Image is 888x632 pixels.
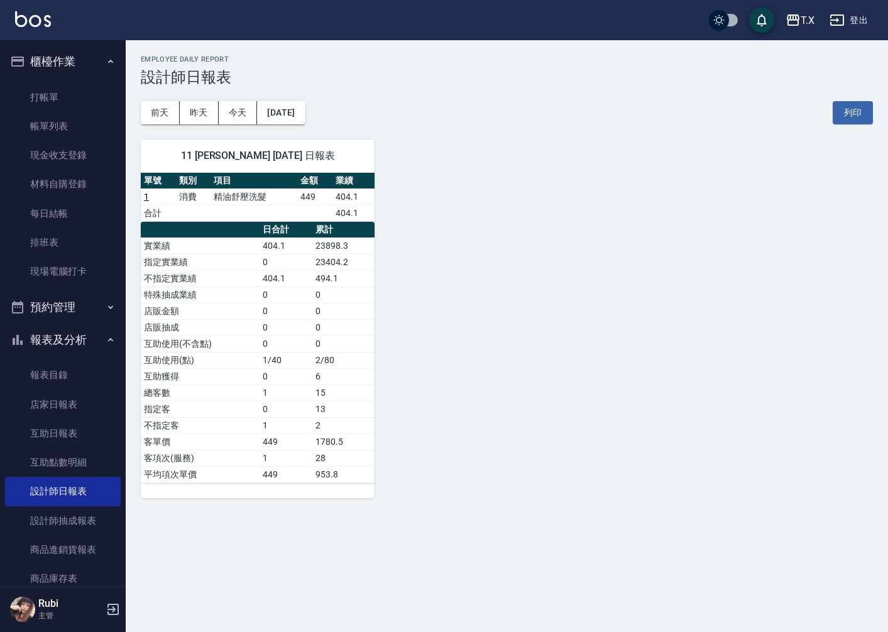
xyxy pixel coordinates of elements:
[260,335,312,352] td: 0
[5,390,121,419] a: 店家日報表
[833,101,873,124] button: 列印
[257,101,305,124] button: [DATE]
[260,319,312,335] td: 0
[141,466,260,482] td: 平均項次單價
[38,597,102,610] h5: Rubi
[312,384,375,401] td: 15
[141,101,180,124] button: 前天
[312,270,375,286] td: 494.1
[260,254,312,270] td: 0
[801,13,814,28] div: T.X
[141,205,176,221] td: 合計
[141,450,260,466] td: 客項次(服務)
[141,286,260,303] td: 特殊抽成業績
[260,401,312,417] td: 0
[176,188,211,205] td: 消費
[312,237,375,254] td: 23898.3
[260,417,312,433] td: 1
[176,173,211,189] th: 類別
[5,535,121,564] a: 商品進銷貨報表
[5,170,121,199] a: 材料自購登錄
[781,8,819,33] button: T.X
[332,188,375,205] td: 404.1
[260,450,312,466] td: 1
[5,257,121,286] a: 現場電腦打卡
[332,205,375,221] td: 404.1
[219,101,258,124] button: 今天
[141,173,375,222] table: a dense table
[260,433,312,450] td: 449
[5,506,121,535] a: 設計師抽成報表
[5,324,121,356] button: 報表及分析
[5,112,121,141] a: 帳單列表
[141,237,260,254] td: 實業績
[5,564,121,593] a: 商品庫存表
[312,286,375,303] td: 0
[260,222,312,238] th: 日合計
[141,173,176,189] th: 單號
[141,222,375,483] table: a dense table
[141,303,260,319] td: 店販金額
[5,291,121,324] button: 預約管理
[312,352,375,368] td: 2/80
[260,286,312,303] td: 0
[5,419,121,448] a: 互助日報表
[211,173,297,189] th: 項目
[141,319,260,335] td: 店販抽成
[312,466,375,482] td: 953.8
[312,417,375,433] td: 2
[141,401,260,417] td: 指定客
[5,45,121,78] button: 櫃檯作業
[312,368,375,384] td: 6
[156,150,359,162] span: 11 [PERSON_NAME] [DATE] 日報表
[141,433,260,450] td: 客單價
[260,352,312,368] td: 1/40
[211,188,297,205] td: 精油舒壓洗髮
[5,199,121,228] a: 每日結帳
[312,254,375,270] td: 23404.2
[141,368,260,384] td: 互助獲得
[15,11,51,27] img: Logo
[141,55,873,63] h2: Employee Daily Report
[312,222,375,238] th: 累計
[260,466,312,482] td: 449
[312,303,375,319] td: 0
[260,237,312,254] td: 404.1
[141,68,873,86] h3: 設計師日報表
[312,401,375,417] td: 13
[5,228,121,257] a: 排班表
[5,83,121,112] a: 打帳單
[141,384,260,401] td: 總客數
[297,188,332,205] td: 449
[332,173,375,189] th: 業績
[141,270,260,286] td: 不指定實業績
[260,303,312,319] td: 0
[749,8,774,33] button: save
[180,101,219,124] button: 昨天
[825,9,873,32] button: 登出
[141,352,260,368] td: 互助使用(點)
[312,335,375,352] td: 0
[5,477,121,506] a: 設計師日報表
[312,319,375,335] td: 0
[260,368,312,384] td: 0
[10,597,35,622] img: Person
[141,417,260,433] td: 不指定客
[5,361,121,390] a: 報表目錄
[141,254,260,270] td: 指定實業績
[297,173,332,189] th: 金額
[312,450,375,466] td: 28
[260,384,312,401] td: 1
[260,270,312,286] td: 404.1
[141,335,260,352] td: 互助使用(不含點)
[5,448,121,477] a: 互助點數明細
[312,433,375,450] td: 1780.5
[144,192,149,202] a: 1
[38,610,102,621] p: 主管
[5,141,121,170] a: 現金收支登錄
